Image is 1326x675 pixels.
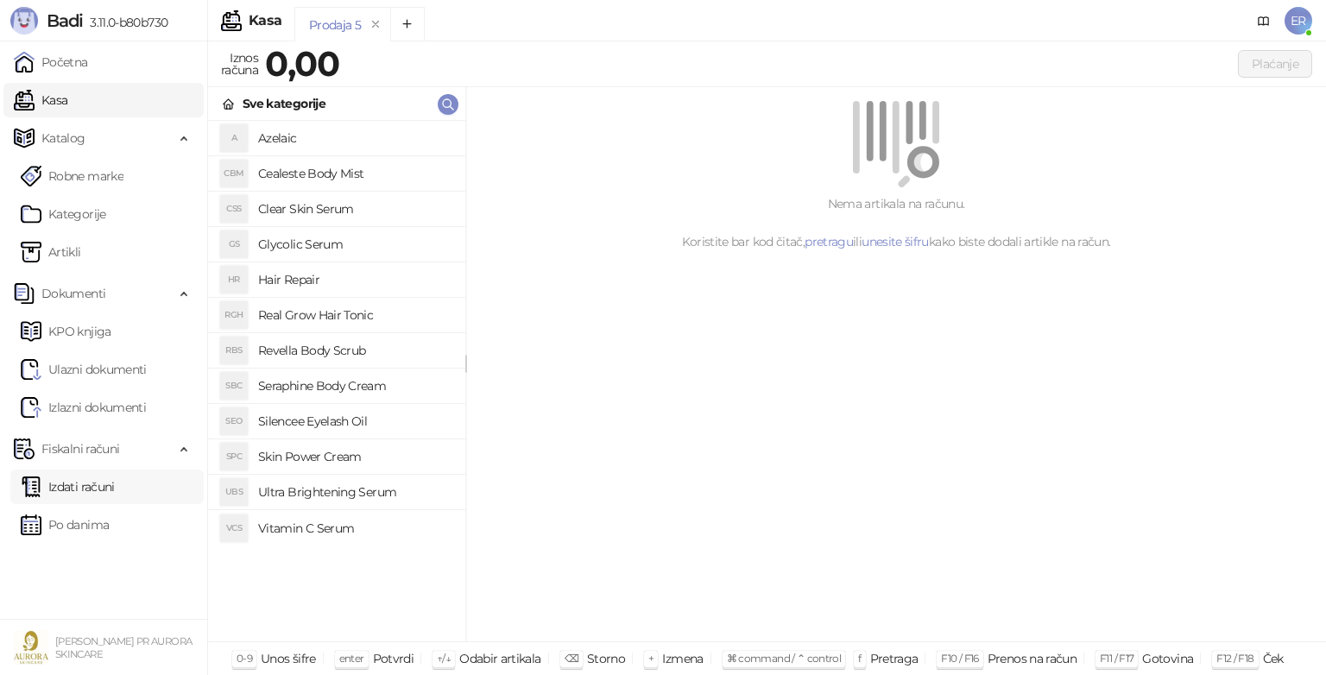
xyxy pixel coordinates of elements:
div: GS [220,230,248,258]
span: Fiskalni računi [41,432,119,466]
h4: Azelaic [258,124,451,152]
div: Odabir artikala [459,647,540,670]
span: enter [339,652,364,665]
div: SBC [220,372,248,400]
strong: 0,00 [265,42,339,85]
div: CSS [220,195,248,223]
div: CBM [220,160,248,187]
a: Po danima [21,508,109,542]
a: Izdati računi [21,470,115,504]
div: UBS [220,478,248,506]
div: SPC [220,443,248,470]
img: 64x64-companyLogo-49a89dee-dabe-4d7e-87b5-030737ade40e.jpeg [14,630,48,665]
span: F12 / F18 [1216,652,1253,665]
span: Katalog [41,121,85,155]
h4: Glycolic Serum [258,230,451,258]
div: Potvrdi [373,647,414,670]
h4: Clear Skin Serum [258,195,451,223]
div: grid [208,121,465,641]
span: f [858,652,861,665]
h4: Real Grow Hair Tonic [258,301,451,329]
span: ↑/↓ [437,652,451,665]
div: Kasa [249,14,281,28]
a: Kategorije [21,197,106,231]
div: RGH [220,301,248,329]
h4: Seraphine Body Cream [258,372,451,400]
a: Dokumentacija [1250,7,1278,35]
h4: Vitamin C Serum [258,514,451,542]
div: Iznos računa [218,47,262,81]
div: Sve kategorije [243,94,325,113]
a: ArtikliArtikli [21,235,81,269]
div: Prodaja 5 [309,16,361,35]
div: Gotovina [1142,647,1193,670]
a: unesite šifru [862,234,929,249]
span: 0-9 [237,652,252,665]
div: Izmena [662,647,703,670]
button: Add tab [390,7,425,41]
span: Badi [47,10,83,31]
span: + [648,652,654,665]
span: F10 / F16 [941,652,978,665]
h4: Skin Power Cream [258,443,451,470]
div: SEO [220,407,248,435]
div: Ček [1263,647,1284,670]
a: KPO knjigaKPO knjiga [21,314,111,349]
span: 3.11.0-b80b730 [83,15,167,30]
span: F11 / F17 [1100,652,1133,665]
a: Ulazni dokumentiUlazni dokumenti [21,352,147,387]
a: pretragu [805,234,853,249]
div: Storno [587,647,625,670]
button: remove [364,17,387,32]
div: Pretraga [870,647,919,670]
div: Unos šifre [261,647,316,670]
h4: Ultra Brightening Serum [258,478,451,506]
a: Početna [14,45,88,79]
span: ⌫ [565,652,578,665]
img: Logo [10,7,38,35]
a: Kasa [14,83,67,117]
button: Plaćanje [1238,50,1312,78]
a: Izlazni dokumenti [21,390,146,425]
span: Dokumenti [41,276,105,311]
div: A [220,124,248,152]
span: ER [1285,7,1312,35]
a: Robne marke [21,159,123,193]
small: [PERSON_NAME] PR AURORA SKINCARE [55,635,192,660]
div: HR [220,266,248,293]
div: VCS [220,514,248,542]
div: RBS [220,337,248,364]
div: Nema artikala na računu. Koristite bar kod čitač, ili kako biste dodali artikle na račun. [487,194,1305,251]
h4: Silencee Eyelash Oil [258,407,451,435]
h4: Revella Body Scrub [258,337,451,364]
h4: Hair Repair [258,266,451,293]
span: ⌘ command / ⌃ control [727,652,842,665]
div: Prenos na račun [988,647,1077,670]
h4: Cealeste Body Mist [258,160,451,187]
